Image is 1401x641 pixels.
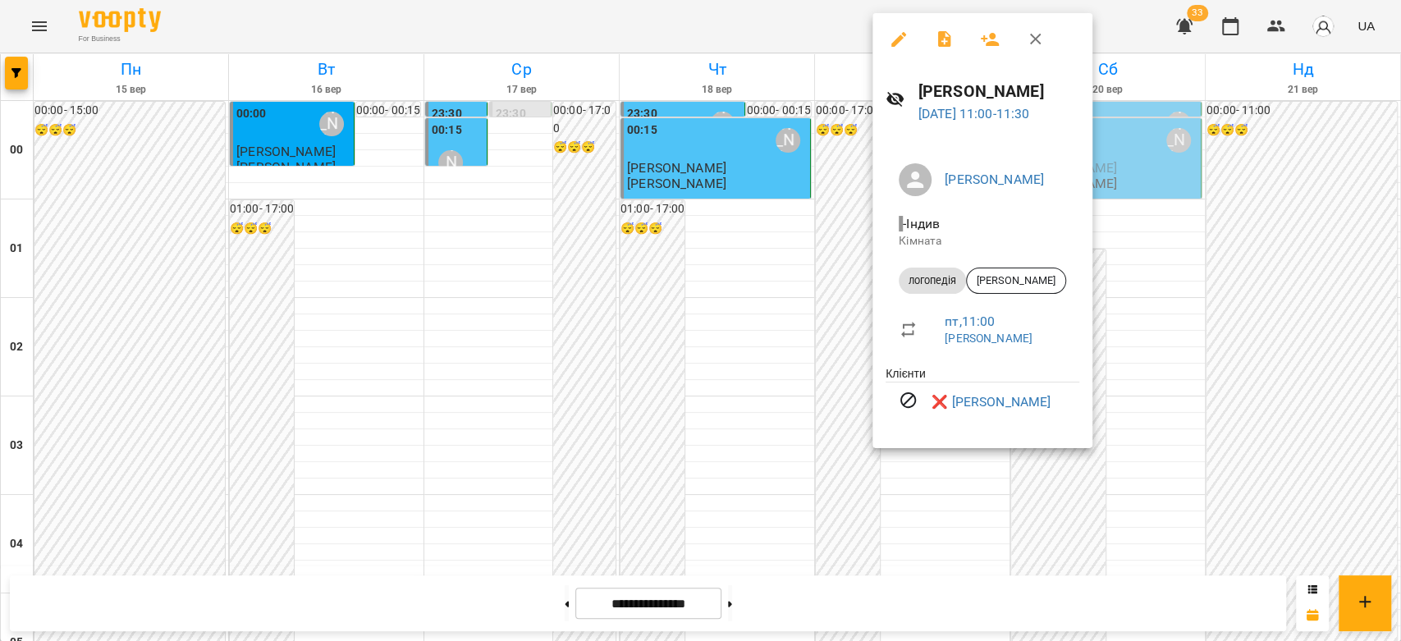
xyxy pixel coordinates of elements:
[945,172,1044,187] a: [PERSON_NAME]
[945,332,1032,345] a: [PERSON_NAME]
[899,391,918,410] svg: Візит скасовано
[932,392,1051,412] a: ❌ [PERSON_NAME]
[899,216,943,231] span: - Індив
[918,79,1079,104] h6: [PERSON_NAME]
[918,106,1030,121] a: [DATE] 11:00-11:30
[886,365,1079,428] ul: Клієнти
[966,268,1066,294] div: [PERSON_NAME]
[945,314,995,329] a: пт , 11:00
[899,273,966,288] span: логопедія
[899,233,1066,250] p: Кімната
[967,273,1065,288] span: [PERSON_NAME]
